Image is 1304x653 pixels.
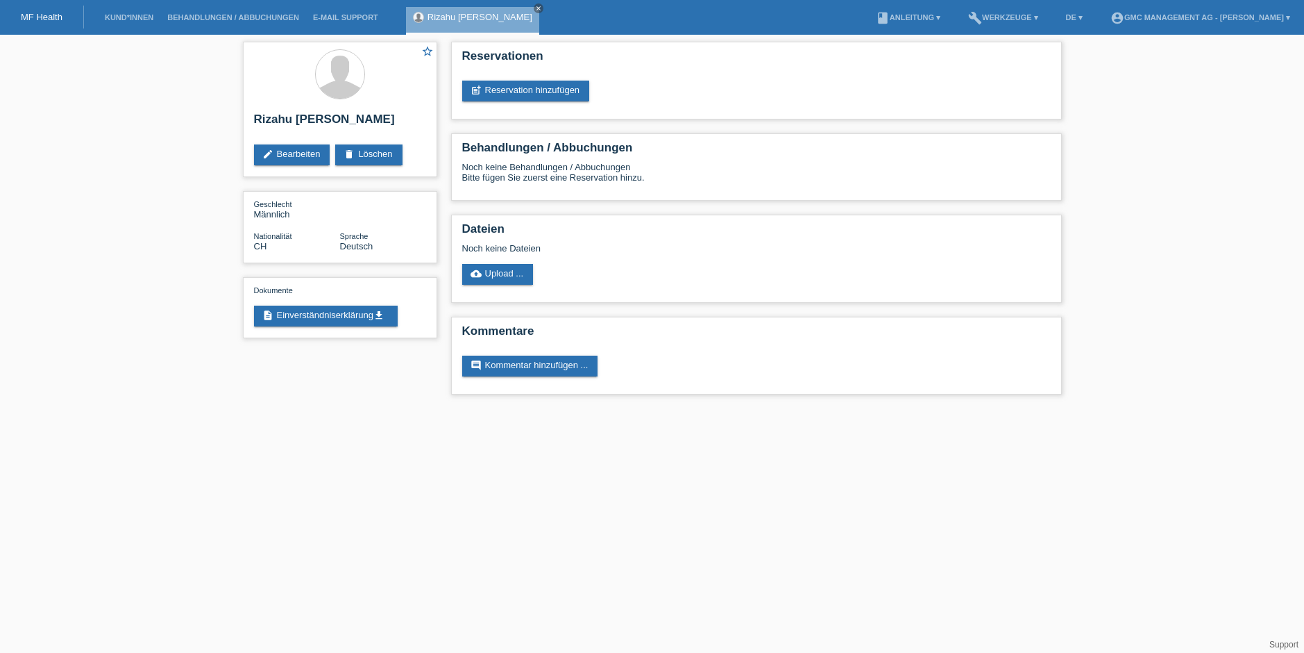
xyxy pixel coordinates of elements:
h2: Kommentare [462,324,1051,345]
i: description [262,310,273,321]
i: build [968,11,982,25]
a: Behandlungen / Abbuchungen [160,13,306,22]
i: close [535,5,542,12]
span: Geschlecht [254,200,292,208]
span: Sprache [340,232,369,240]
h2: Rizahu [PERSON_NAME] [254,113,426,133]
a: close [534,3,543,13]
h2: Dateien [462,222,1051,243]
span: Deutsch [340,241,373,251]
i: get_app [373,310,384,321]
span: Schweiz [254,241,267,251]
i: edit [262,149,273,160]
a: Support [1269,640,1298,650]
a: cloud_uploadUpload ... [462,264,534,285]
i: star_border [421,45,434,58]
a: bookAnleitung ▾ [869,13,947,22]
div: Noch keine Dateien [462,243,886,254]
h2: Reservationen [462,49,1051,70]
a: commentKommentar hinzufügen ... [462,356,598,377]
i: post_add [471,85,482,96]
div: Noch keine Behandlungen / Abbuchungen Bitte fügen Sie zuerst eine Reservation hinzu. [462,162,1051,193]
a: Rizahu [PERSON_NAME] [427,12,532,22]
span: Dokumente [254,286,293,295]
a: descriptionEinverständniserklärungget_app [254,306,398,326]
span: Nationalität [254,232,292,240]
i: cloud_upload [471,268,482,279]
i: account_circle [1110,11,1124,25]
a: DE ▾ [1059,13,1090,22]
a: E-Mail Support [306,13,385,22]
a: buildWerkzeuge ▾ [961,13,1045,22]
i: comment [471,360,482,371]
a: post_addReservation hinzufügen [462,81,590,101]
a: deleteLöschen [335,144,402,165]
a: MF Health [21,12,62,22]
div: Männlich [254,199,340,220]
i: book [876,11,890,25]
a: star_border [421,45,434,60]
h2: Behandlungen / Abbuchungen [462,141,1051,162]
a: Kund*innen [98,13,160,22]
a: account_circleGMC Management AG - [PERSON_NAME] ▾ [1103,13,1297,22]
a: editBearbeiten [254,144,330,165]
i: delete [344,149,355,160]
